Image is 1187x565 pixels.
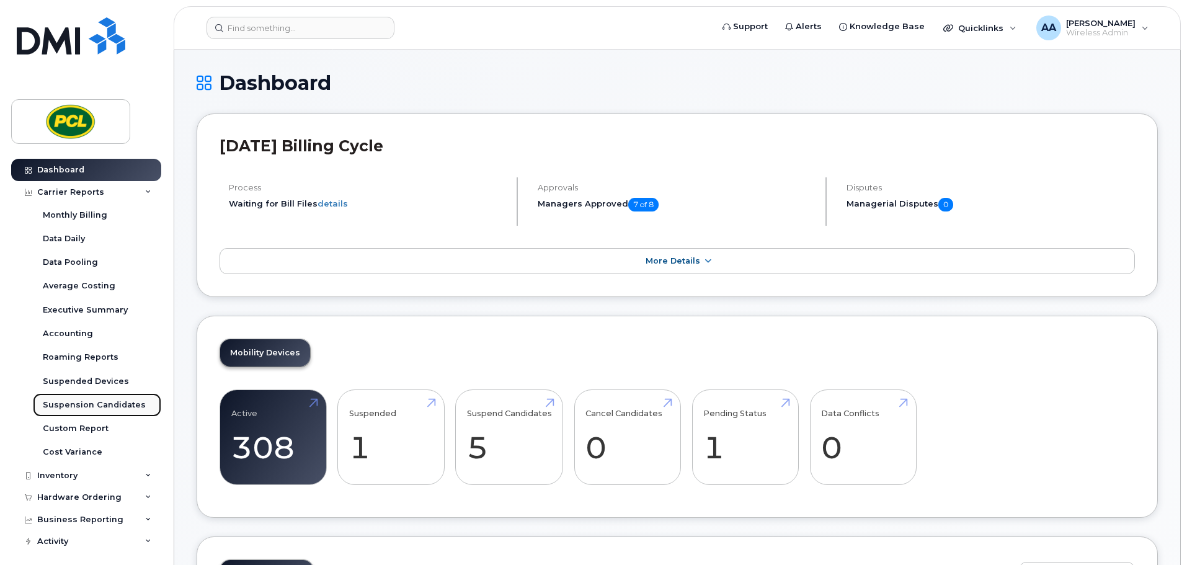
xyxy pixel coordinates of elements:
[220,339,310,367] a: Mobility Devices
[220,136,1135,155] h2: [DATE] Billing Cycle
[703,396,787,478] a: Pending Status 1
[938,198,953,211] span: 0
[538,198,815,211] h5: Managers Approved
[646,256,700,265] span: More Details
[821,396,905,478] a: Data Conflicts 0
[197,72,1158,94] h1: Dashboard
[847,198,1135,211] h5: Managerial Disputes
[585,396,669,478] a: Cancel Candidates 0
[467,396,552,478] a: Suspend Candidates 5
[538,183,815,192] h4: Approvals
[229,198,506,210] li: Waiting for Bill Files
[231,396,315,478] a: Active 308
[847,183,1135,192] h4: Disputes
[318,198,348,208] a: details
[349,396,433,478] a: Suspended 1
[229,183,506,192] h4: Process
[628,198,659,211] span: 7 of 8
